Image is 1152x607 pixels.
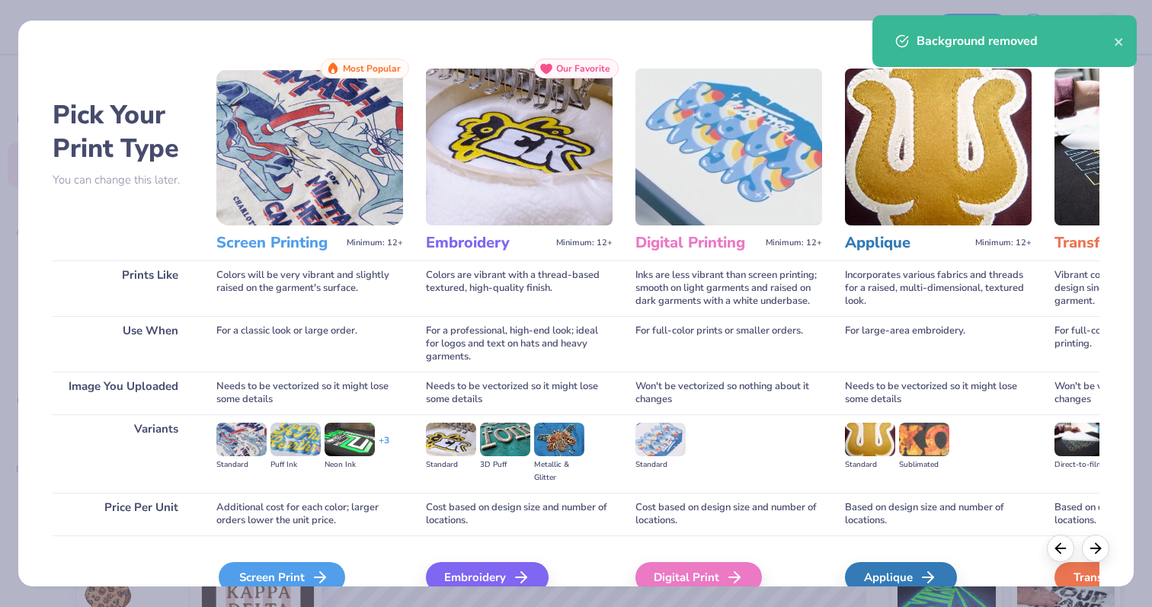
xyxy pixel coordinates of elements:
[917,32,1114,50] div: Background removed
[635,260,822,316] div: Inks are less vibrant than screen printing; smooth on light garments and raised on dark garments ...
[53,414,194,493] div: Variants
[426,458,476,471] div: Standard
[556,238,613,248] span: Minimum: 12+
[325,458,375,471] div: Neon Ink
[53,316,194,372] div: Use When
[325,423,375,456] img: Neon Ink
[1114,32,1125,50] button: close
[845,423,895,456] img: Standard
[216,372,403,414] div: Needs to be vectorized so it might lose some details
[53,493,194,535] div: Price Per Unit
[635,458,686,471] div: Standard
[216,233,341,253] h3: Screen Printing
[635,372,822,414] div: Won't be vectorized so nothing about it changes
[534,458,584,484] div: Metallic & Glitter
[534,423,584,456] img: Metallic & Glitter
[216,69,403,225] img: Screen Printing
[53,174,194,187] p: You can change this later.
[426,260,613,316] div: Colors are vibrant with a thread-based textured, high-quality finish.
[426,372,613,414] div: Needs to be vectorized so it might lose some details
[426,493,613,535] div: Cost based on design size and number of locations.
[845,458,895,471] div: Standard
[1054,458,1105,471] div: Direct-to-film
[480,458,530,471] div: 3D Puff
[53,260,194,316] div: Prints Like
[426,423,476,456] img: Standard
[899,458,949,471] div: Sublimated
[635,423,686,456] img: Standard
[219,562,345,593] div: Screen Print
[556,63,610,74] span: Our Favorite
[845,260,1032,316] div: Incorporates various fabrics and threads for a raised, multi-dimensional, textured look.
[635,69,822,225] img: Digital Printing
[270,423,321,456] img: Puff Ink
[216,458,267,471] div: Standard
[216,423,267,456] img: Standard
[899,423,949,456] img: Sublimated
[426,69,613,225] img: Embroidery
[216,260,403,316] div: Colors will be very vibrant and slightly raised on the garment's surface.
[216,316,403,372] div: For a classic look or large order.
[270,458,321,471] div: Puff Ink
[343,63,401,74] span: Most Popular
[766,238,822,248] span: Minimum: 12+
[845,493,1032,535] div: Based on design size and number of locations.
[975,238,1032,248] span: Minimum: 12+
[379,434,389,460] div: + 3
[347,238,403,248] span: Minimum: 12+
[53,372,194,414] div: Image You Uploaded
[845,562,957,593] div: Applique
[845,69,1032,225] img: Applique
[53,98,194,165] h2: Pick Your Print Type
[635,233,760,253] h3: Digital Printing
[845,233,969,253] h3: Applique
[635,493,822,535] div: Cost based on design size and number of locations.
[216,493,403,535] div: Additional cost for each color; larger orders lower the unit price.
[845,372,1032,414] div: Needs to be vectorized so it might lose some details
[426,233,550,253] h3: Embroidery
[426,562,549,593] div: Embroidery
[635,316,822,372] div: For full-color prints or smaller orders.
[845,316,1032,372] div: For large-area embroidery.
[635,562,762,593] div: Digital Print
[426,316,613,372] div: For a professional, high-end look; ideal for logos and text on hats and heavy garments.
[480,423,530,456] img: 3D Puff
[1054,423,1105,456] img: Direct-to-film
